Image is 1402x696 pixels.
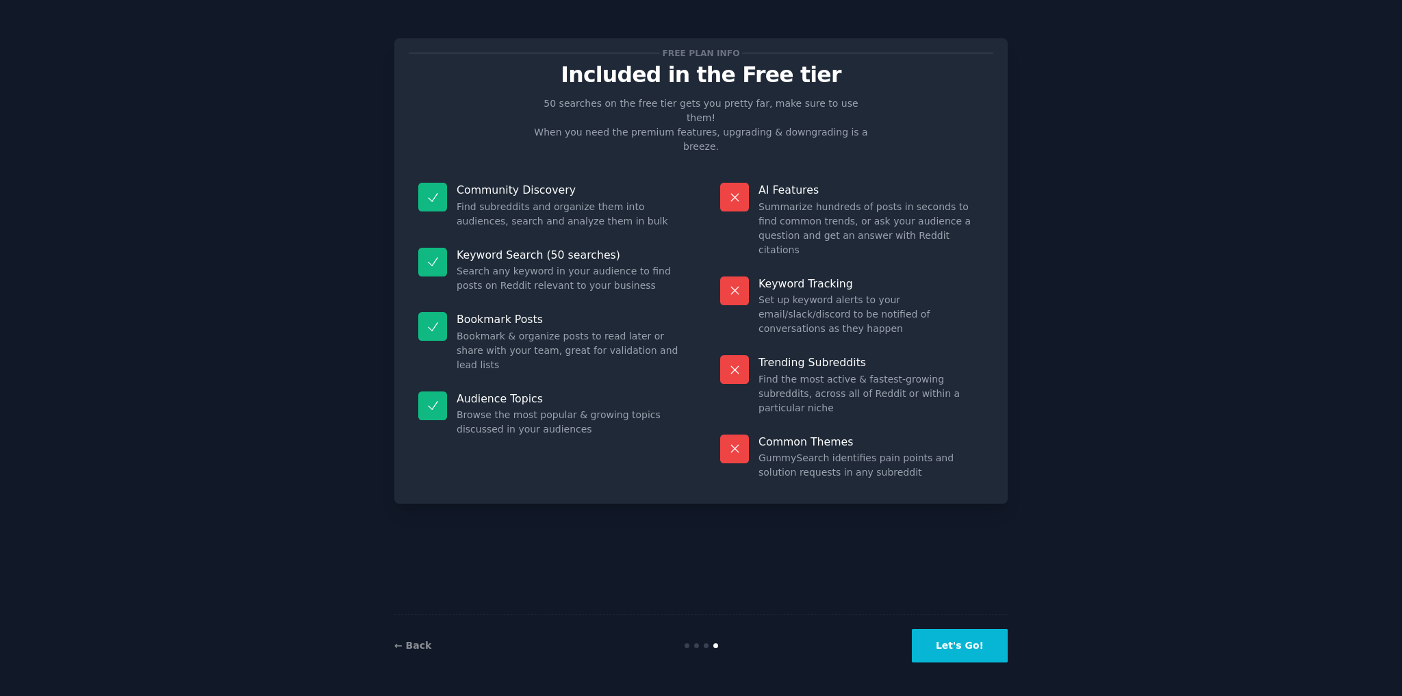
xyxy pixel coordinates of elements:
p: Trending Subreddits [759,355,984,370]
dd: Search any keyword in your audience to find posts on Reddit relevant to your business [457,264,682,293]
a: ← Back [394,640,431,651]
p: Included in the Free tier [409,63,993,87]
dd: Bookmark & organize posts to read later or share with your team, great for validation and lead lists [457,329,682,372]
dd: Find the most active & fastest-growing subreddits, across all of Reddit or within a particular niche [759,372,984,415]
p: Keyword Search (50 searches) [457,248,682,262]
p: Bookmark Posts [457,312,682,326]
dd: Set up keyword alerts to your email/slack/discord to be notified of conversations as they happen [759,293,984,336]
span: Free plan info [660,46,742,60]
p: Community Discovery [457,183,682,197]
dd: GummySearch identifies pain points and solution requests in any subreddit [759,451,984,480]
p: 50 searches on the free tier gets you pretty far, make sure to use them! When you need the premiu... [528,96,874,154]
button: Let's Go! [912,629,1008,662]
p: AI Features [759,183,984,197]
dd: Browse the most popular & growing topics discussed in your audiences [457,408,682,437]
dd: Summarize hundreds of posts in seconds to find common trends, or ask your audience a question and... [759,200,984,257]
p: Common Themes [759,435,984,449]
dd: Find subreddits and organize them into audiences, search and analyze them in bulk [457,200,682,229]
p: Keyword Tracking [759,276,984,291]
p: Audience Topics [457,391,682,406]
